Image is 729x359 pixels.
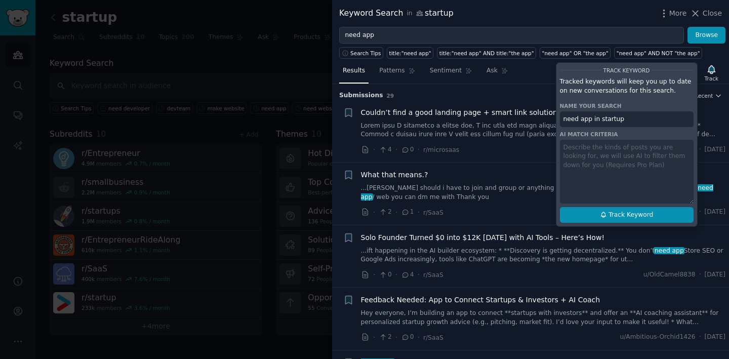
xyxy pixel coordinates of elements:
[373,144,375,155] span: ·
[389,50,431,57] div: title:"need app"
[423,146,459,153] span: r/microsaas
[669,8,687,19] span: More
[705,145,725,154] span: [DATE]
[395,144,397,155] span: ·
[379,208,391,217] span: 2
[418,207,420,218] span: ·
[542,50,609,57] div: "need app" OR "the app"
[339,91,383,100] span: Submission s
[395,269,397,280] span: ·
[705,270,725,280] span: [DATE]
[426,63,476,84] a: Sentiment
[705,75,718,82] div: Track
[430,66,462,75] span: Sentiment
[560,77,694,95] p: Tracked keywords will keep you up to date on new conversations for this search.
[437,47,536,59] a: title:"need app" AND title:"the app"
[401,333,414,342] span: 0
[379,66,404,75] span: Patterns
[361,184,713,201] span: need app
[339,27,684,44] input: Try a keyword related to your business
[373,207,375,218] span: ·
[487,66,498,75] span: Ask
[395,207,397,218] span: ·
[361,309,726,327] a: Hey everyone, I’m building an app to connect **startups with investors** and offer an **AI coachi...
[361,170,428,180] a: What that means.?
[699,270,701,280] span: ·
[703,8,722,19] span: Close
[401,270,414,280] span: 4
[361,247,726,264] a: ...ift happening in the AI builder ecosystem: * **Discovery is getting decentralized.** You don’t...
[379,333,391,342] span: 2
[379,270,391,280] span: 0
[687,27,725,44] button: Browse
[407,9,412,18] span: in
[617,50,700,57] div: "need app" AND NOT "the app"
[614,47,702,59] a: "need app" AND NOT "the app"
[418,144,420,155] span: ·
[540,47,611,59] a: "need app" OR "the app"
[423,334,443,341] span: r/SaaS
[695,92,713,99] span: Recent
[690,8,722,19] button: Close
[699,333,701,342] span: ·
[343,66,365,75] span: Results
[418,332,420,343] span: ·
[361,295,600,305] a: Feedback Needed: App to Connect Startups & Investors + AI Coach
[373,269,375,280] span: ·
[361,232,605,243] a: Solo Founder Turned $0 into $12K [DATE] with AI Tools – Here’s How!
[401,145,414,154] span: 0
[699,145,701,154] span: ·
[695,92,722,99] button: Recent
[387,47,433,59] a: title:"need app"
[654,247,684,254] span: need app
[560,207,694,223] button: Track Keyword
[699,208,701,217] span: ·
[339,7,454,20] div: Keyword Search startup
[339,47,383,59] button: Search Tips
[401,208,414,217] span: 1
[705,333,725,342] span: [DATE]
[350,50,381,57] span: Search Tips
[659,8,687,19] button: More
[560,102,694,109] div: Name your search
[361,184,726,202] a: ...[PERSON_NAME] should i have to join and group or anything Can anyone explain me this .? And al...
[361,122,726,139] a: Lorem ipsu D sitametco a elitse doe, T inc utla etd magn aliquae: * Admini v quisnos exer ul labo...
[379,145,391,154] span: 4
[560,111,694,128] input: Name this search
[395,332,397,343] span: ·
[423,271,443,278] span: r/SaaS
[339,63,369,84] a: Results
[376,63,419,84] a: Patterns
[361,107,653,118] a: Couldn’t find a good landing page + smart link solution for my apps, so I built one
[439,50,534,57] div: title:"need app" AND title:"the app"
[705,208,725,217] span: [DATE]
[643,270,696,280] span: u/OldCamel8838
[483,63,512,84] a: Ask
[387,93,394,99] span: 29
[701,62,722,84] button: Track
[423,209,443,216] span: r/SaaS
[609,211,653,220] span: Track Keyword
[560,131,694,138] div: AI match criteria
[620,333,695,342] span: u/Ambitious-Orchid1426
[418,269,420,280] span: ·
[603,67,650,73] span: Track Keyword
[373,332,375,343] span: ·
